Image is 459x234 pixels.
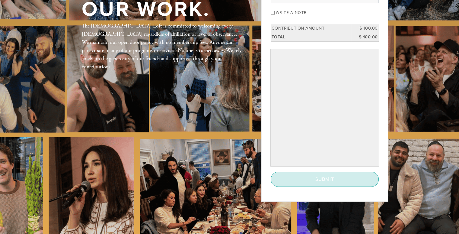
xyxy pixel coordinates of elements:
[352,24,379,33] td: $ 100.00
[272,50,378,165] iframe: Secure payment input frame
[276,10,307,15] label: Write a note
[271,24,352,33] td: Contribution Amount
[271,172,379,187] input: Submit
[82,22,242,71] div: The [DEMOGRAPHIC_DATA] Loft is committed to welcoming every [DEMOGRAPHIC_DATA] regardless of affi...
[271,33,352,41] td: Total
[352,33,379,41] td: $ 100.00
